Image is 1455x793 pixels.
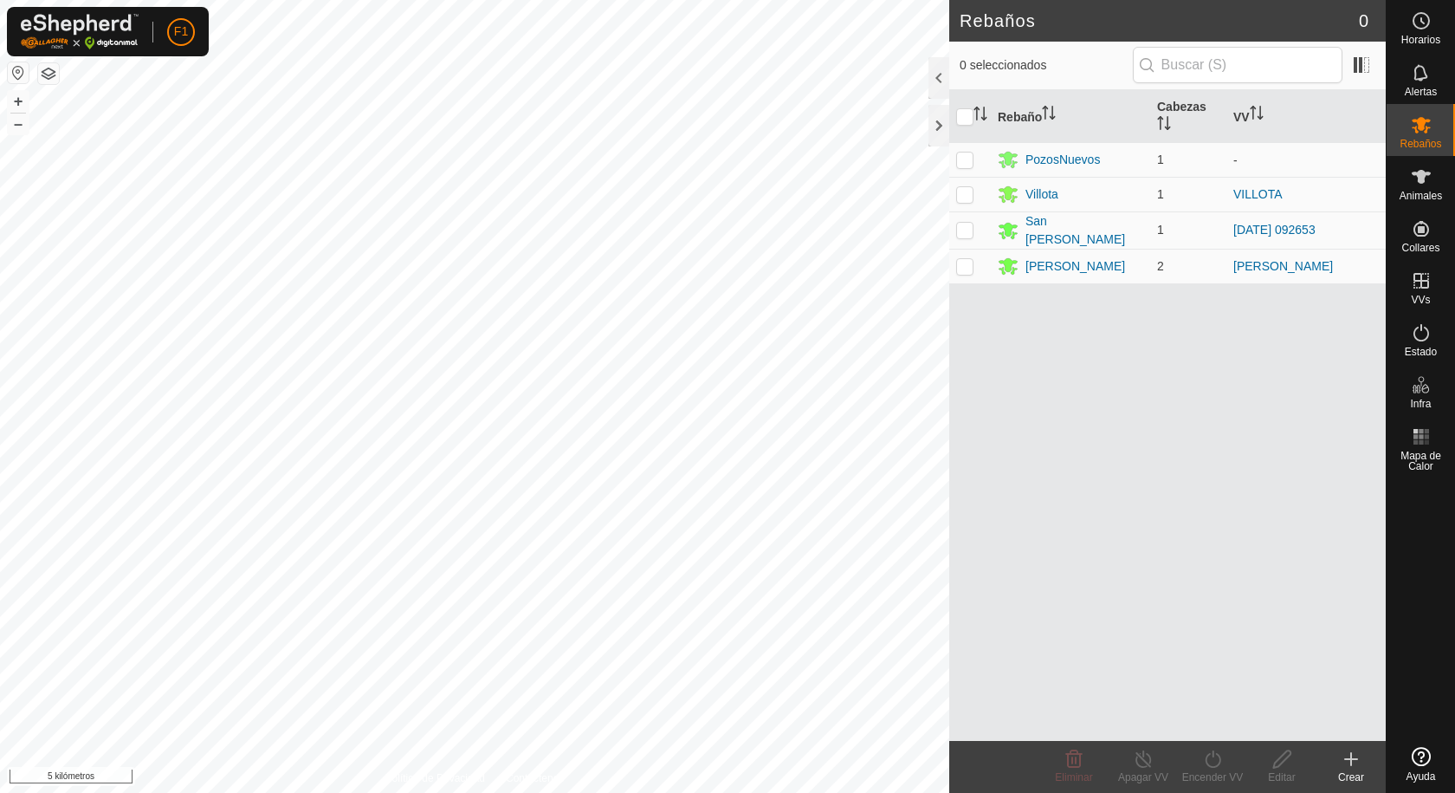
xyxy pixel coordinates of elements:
input: Buscar (S) [1133,47,1342,83]
a: [DATE] 092653 [1233,223,1316,237]
font: Política de Privacidad [385,772,485,784]
a: Ayuda [1387,740,1455,789]
font: Ayuda [1406,770,1436,783]
a: Política de Privacidad [385,770,485,786]
font: Editar [1268,771,1295,783]
font: VV [1233,109,1250,123]
font: Horarios [1401,34,1440,46]
font: Villota [1025,187,1058,201]
font: 1 [1157,223,1164,237]
p-sorticon: Activar para ordenar [973,109,987,123]
button: + [8,91,29,112]
font: 0 [1359,11,1368,30]
font: Cabezas [1157,100,1206,114]
font: Crear [1338,771,1364,783]
font: - [1233,153,1238,167]
font: Mapa de Calor [1400,450,1441,472]
a: VILLOTA [1233,187,1283,201]
font: Collares [1401,242,1439,254]
a: Contáctenos [506,770,564,786]
font: + [14,92,23,110]
p-sorticon: Activar para ordenar [1157,119,1171,133]
img: Logotipo de Gallagher [21,14,139,49]
font: Infra [1410,398,1431,410]
font: VVs [1411,294,1430,306]
font: 1 [1157,187,1164,201]
font: 2 [1157,259,1164,273]
button: Restablecer Mapa [8,62,29,83]
font: 1 [1157,153,1164,166]
p-sorticon: Activar para ordenar [1042,108,1056,122]
font: Alertas [1405,86,1437,98]
font: Rebaños [1400,138,1441,150]
font: F1 [174,24,188,38]
p-sorticon: Activar para ordenar [1250,108,1264,122]
font: Contáctenos [506,772,564,784]
font: Estado [1405,346,1437,358]
a: [PERSON_NAME] [1233,259,1333,273]
button: – [8,114,29,134]
font: 0 seleccionados [960,58,1046,72]
font: Animales [1400,190,1442,202]
font: Encender VV [1182,771,1244,783]
font: Rebaño [998,109,1042,123]
font: – [14,114,23,133]
font: PozosNuevos [1025,153,1100,166]
font: [PERSON_NAME] [1025,259,1125,273]
font: Eliminar [1055,771,1092,783]
button: Capas del Mapa [38,63,59,84]
font: San [PERSON_NAME] [1025,214,1125,246]
font: Rebaños [960,11,1036,30]
font: Apagar VV [1118,771,1168,783]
